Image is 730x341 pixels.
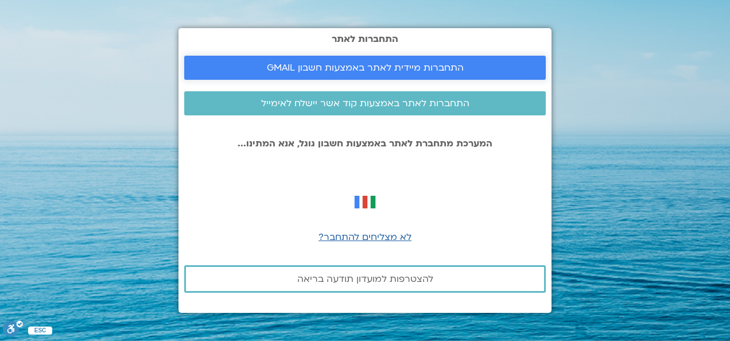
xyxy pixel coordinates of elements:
[184,138,546,149] p: המערכת מתחברת לאתר באמצעות חשבון גוגל, אנא המתינו...
[267,63,464,73] span: התחברות מיידית לאתר באמצעות חשבון GMAIL
[184,34,546,44] h2: התחברות לאתר
[319,231,411,243] a: לא מצליחים להתחבר?
[184,91,546,115] a: התחברות לאתר באמצעות קוד אשר יישלח לאימייל
[184,265,546,293] a: להצטרפות למועדון תודעה בריאה
[184,56,546,80] a: התחברות מיידית לאתר באמצעות חשבון GMAIL
[297,274,433,284] span: להצטרפות למועדון תודעה בריאה
[261,98,469,108] span: התחברות לאתר באמצעות קוד אשר יישלח לאימייל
